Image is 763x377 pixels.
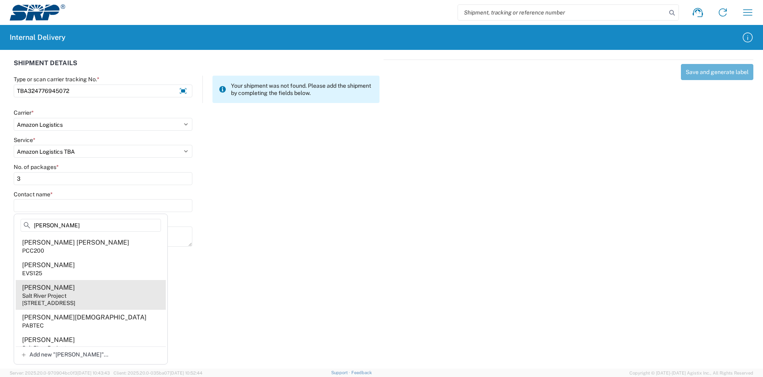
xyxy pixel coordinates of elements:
[14,191,53,198] label: Contact name
[22,336,75,344] div: [PERSON_NAME]
[170,371,202,375] span: [DATE] 10:52:44
[29,351,108,358] span: Add new "[PERSON_NAME]"...
[22,344,66,352] div: Salt River Project
[331,370,351,375] a: Support
[351,370,372,375] a: Feedback
[22,292,66,299] div: Salt River Project
[14,109,34,116] label: Carrier
[10,371,110,375] span: Server: 2025.20.0-970904bc0f3
[22,261,75,270] div: [PERSON_NAME]
[458,5,666,20] input: Shipment, tracking or reference number
[22,322,44,329] div: PABTEC
[14,76,99,83] label: Type or scan carrier tracking No.
[231,82,373,97] span: Your shipment was not found. Please add the shipment by completing the fields below.
[22,270,42,277] div: EVS125
[22,238,129,247] div: [PERSON_NAME] [PERSON_NAME]
[113,371,202,375] span: Client: 2025.20.0-035ba07
[14,136,35,144] label: Service
[629,369,753,377] span: Copyright © [DATE]-[DATE] Agistix Inc., All Rights Reserved
[22,247,44,254] div: PCC200
[10,4,65,21] img: srp
[14,163,59,171] label: No. of packages
[22,299,75,307] div: [STREET_ADDRESS]
[10,33,66,42] h2: Internal Delivery
[77,371,110,375] span: [DATE] 10:43:43
[22,283,75,292] div: [PERSON_NAME]
[22,313,146,322] div: [PERSON_NAME][DEMOGRAPHIC_DATA]
[14,60,379,76] div: SHIPMENT DETAILS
